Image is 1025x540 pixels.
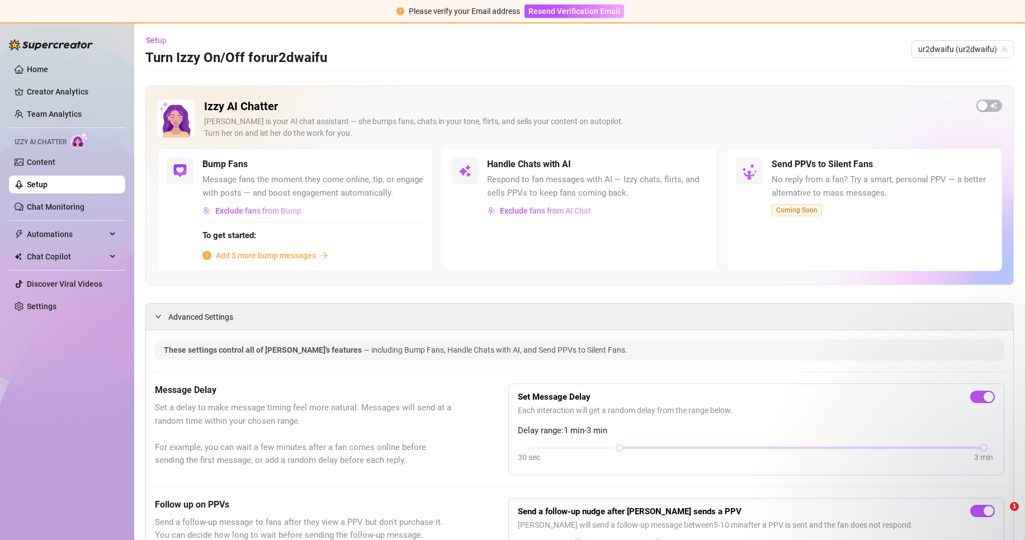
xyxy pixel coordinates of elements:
h5: Message Delay [155,383,452,397]
button: Setup [145,31,176,49]
a: Home [27,65,48,74]
span: Automations [27,225,106,243]
strong: Send a follow-up nudge after [PERSON_NAME] sends a PPV [518,506,741,517]
button: Exclude fans from Bump [202,202,302,220]
strong: To get started: [202,230,256,240]
h3: Turn Izzy On/Off for ur2dwaifu [145,49,327,67]
span: — including Bump Fans, Handle Chats with AI, and Send PPVs to Silent Fans. [363,345,627,354]
div: Please verify your Email address [409,5,520,17]
button: Resend Verification Email [525,4,624,18]
h5: Handle Chats with AI [487,158,571,171]
span: Add 5 more bump messages [216,249,316,262]
span: expanded [155,313,162,320]
span: 1 [1010,502,1019,511]
div: 30 sec [518,451,540,463]
span: Setup [146,36,167,45]
span: [PERSON_NAME] will send a follow-up message between 5 - 10 min after a PPV is sent and the fan do... [518,519,995,531]
a: Team Analytics [27,110,82,119]
span: exclamation-circle [396,7,404,15]
span: Each interaction will get a random delay from the range below. [518,404,995,416]
span: No reply from a fan? Try a smart, personal PPV — a better alternative to mass messages. [772,173,993,200]
a: Chat Monitoring [27,202,84,211]
a: Discover Viral Videos [27,280,102,288]
img: logo-BBDzfeDw.svg [9,39,93,50]
img: Chat Copilot [15,253,22,260]
img: svg%3e [203,207,211,215]
strong: Set Message Delay [518,392,591,402]
span: Exclude fans from AI Chat [500,206,591,215]
span: Advanced Settings [168,311,233,323]
span: Respond to fan messages with AI — Izzy chats, flirts, and sells PPVs to keep fans coming back. [487,173,708,200]
div: [PERSON_NAME] is your AI chat assistant — she bumps fans, chats in your tone, flirts, and sells y... [204,116,967,139]
iframe: Intercom live chat [987,502,1014,529]
img: svg%3e [488,207,495,215]
img: silent-fans-ppv-o-N6Mmdf.svg [742,164,760,182]
img: AI Chatter [71,132,88,149]
img: svg%3e [173,164,187,178]
span: Delay range: 1 min - 3 min [518,424,995,438]
h5: Bump Fans [202,158,248,171]
a: Content [27,158,55,167]
span: ur2dwaifu (ur2dwaifu) [918,41,1007,58]
span: Message fans the moment they come online, tip, or engage with posts — and boost engagement automa... [202,173,423,200]
span: Resend Verification Email [528,7,620,16]
span: Chat Copilot [27,248,106,266]
span: Set a delay to make message timing feel more natural. Messages will send at a random time within ... [155,401,452,467]
span: arrow-right [320,252,328,259]
img: Izzy AI Chatter [157,100,195,138]
img: svg%3e [458,164,471,178]
div: expanded [155,310,168,323]
span: team [1001,46,1008,53]
h2: Izzy AI Chatter [204,100,967,113]
h5: Follow up on PPVs [155,498,452,511]
span: thunderbolt [15,230,23,239]
span: Izzy AI Chatter [15,137,67,148]
a: Setup [27,180,48,189]
a: Settings [27,302,56,311]
span: These settings control all of [PERSON_NAME]'s features [164,345,363,354]
button: Exclude fans from AI Chat [487,202,592,220]
span: Exclude fans from Bump [215,206,301,215]
span: info-circle [202,251,211,260]
a: Creator Analytics [27,83,116,101]
h5: Send PPVs to Silent Fans [772,158,873,171]
span: Coming Soon [772,204,822,216]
